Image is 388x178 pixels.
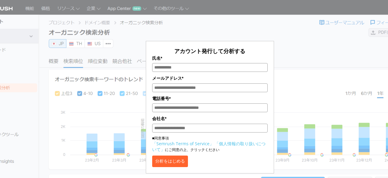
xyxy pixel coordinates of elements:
button: 分析をはじめる [152,156,188,167]
label: 電話番号* [152,95,268,102]
p: ■同意事項 にご同意の上、クリックください [152,136,268,153]
a: 「個人情報の取り扱いについて」 [152,141,266,152]
label: メールアドレス* [152,75,268,82]
span: アカウント発行して分析する [174,47,245,55]
a: 「Semrush Terms of Service」 [152,141,214,146]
